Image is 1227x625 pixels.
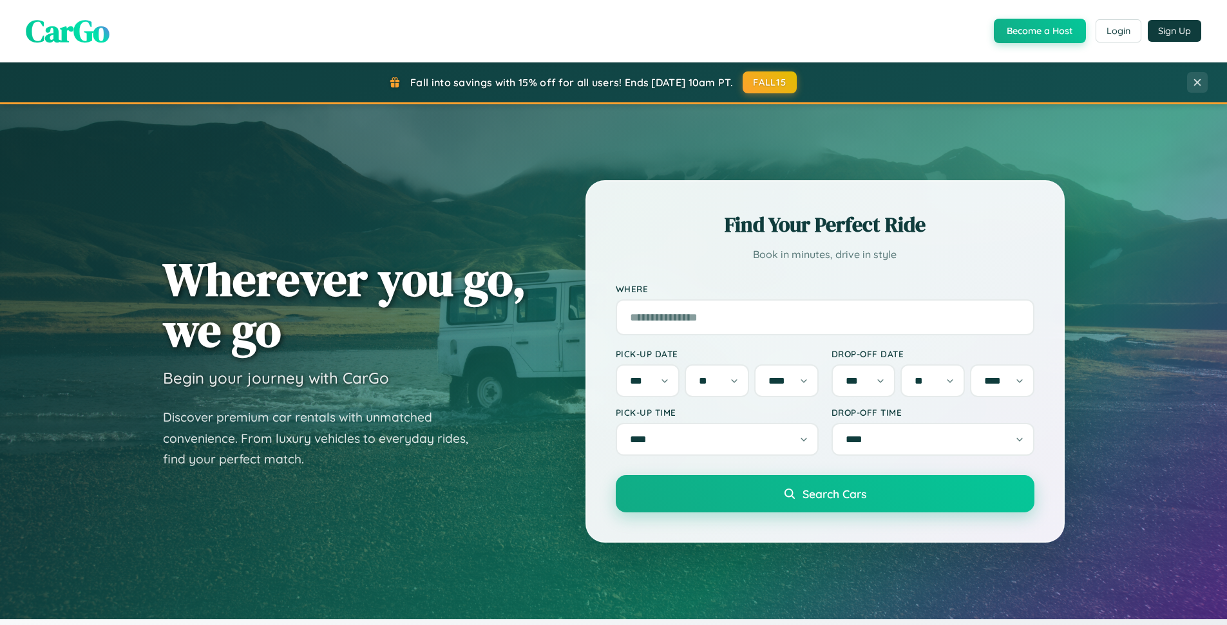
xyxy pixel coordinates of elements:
[832,407,1034,418] label: Drop-off Time
[832,348,1034,359] label: Drop-off Date
[616,283,1034,294] label: Where
[616,348,819,359] label: Pick-up Date
[994,19,1086,43] button: Become a Host
[163,254,526,355] h1: Wherever you go, we go
[1148,20,1201,42] button: Sign Up
[616,407,819,418] label: Pick-up Time
[743,71,797,93] button: FALL15
[26,10,109,52] span: CarGo
[616,210,1034,239] h2: Find Your Perfect Ride
[163,407,485,470] p: Discover premium car rentals with unmatched convenience. From luxury vehicles to everyday rides, ...
[410,76,733,89] span: Fall into savings with 15% off for all users! Ends [DATE] 10am PT.
[163,368,389,387] h3: Begin your journey with CarGo
[616,475,1034,512] button: Search Cars
[616,245,1034,264] p: Book in minutes, drive in style
[1096,19,1141,42] button: Login
[803,487,866,501] span: Search Cars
